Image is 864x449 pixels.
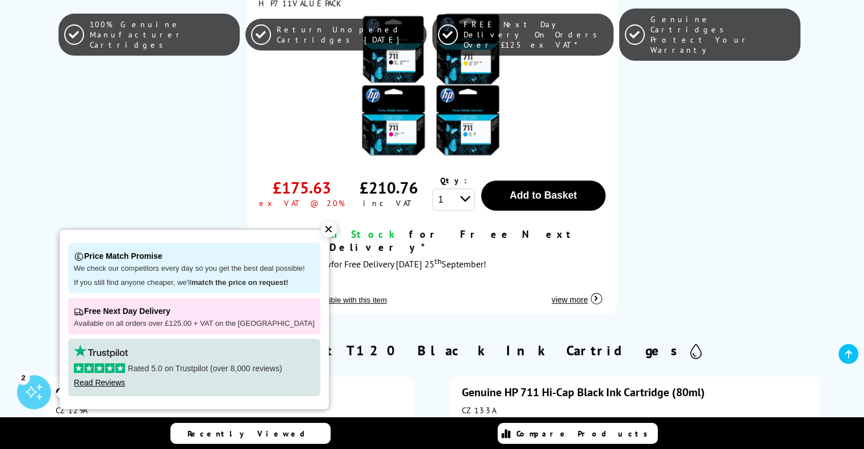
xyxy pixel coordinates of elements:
div: ex VAT @ 20% [259,198,345,208]
p: If you still find anyone cheaper, we'll [74,278,315,288]
div: ✕ [321,221,337,237]
a: Genuine HP 711 Black Ink Cartridge (38ml) [56,385,264,400]
span: Genuine Cartridges Protect Your Warranty [650,14,794,55]
span: Recently Viewed [187,429,316,439]
p: We check our competitors every day so you get the best deal possible! [74,264,315,274]
div: CZ129A [56,405,403,416]
p: Available on all orders over £125.00 + VAT on the [GEOGRAPHIC_DATA] [74,319,315,329]
p: Price Match Promise [74,249,315,264]
sup: th [435,256,441,266]
a: Read Reviews [74,378,125,387]
div: £210.76 [360,177,418,198]
span: FREE Next Day Delivery On Orders Over £125 ex VAT* [464,19,607,50]
div: modal_delivery [291,228,606,272]
span: Order for Free Delivery [DATE] 25 September! [291,258,486,270]
img: trustpilot rating [74,345,128,358]
a: Compare Products [498,423,658,444]
div: 2 [17,371,30,384]
span: for Free Next Day Delivery* [291,228,578,254]
button: view more [548,283,606,305]
img: HP 711 CMYK Ink Cartridge Value Pack CMY (29ml) K (38ml) [361,14,503,156]
img: stars-5.svg [74,363,125,373]
a: Genuine HP 711 Hi-Cap Black Ink Cartridge (80ml) [462,385,705,400]
span: 100% Genuine Manufacturer Cartridges [90,19,233,50]
span: Qty: [440,175,467,186]
span: Add to Basket [510,190,577,201]
a: Recently Viewed [170,423,331,444]
button: Add to Basket [481,181,606,211]
span: 99+ In Stock [291,228,399,241]
span: Compare Products [516,429,654,439]
div: inc VAT [363,198,415,208]
button: Printers compatible with this item [273,295,390,305]
p: Rated 5.0 on Trustpilot (over 8,000 reviews) [74,363,315,374]
div: £175.63 [273,177,331,198]
p: Free Next Day Delivery [74,304,315,319]
div: CZ133A [462,405,809,416]
strong: match the price on request! [191,278,288,287]
span: Return Unopened Cartridges [DATE] [277,24,420,45]
h2: HP DesignJet T120 Black Ink Cartridges [180,342,684,359]
span: view more [552,295,588,304]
